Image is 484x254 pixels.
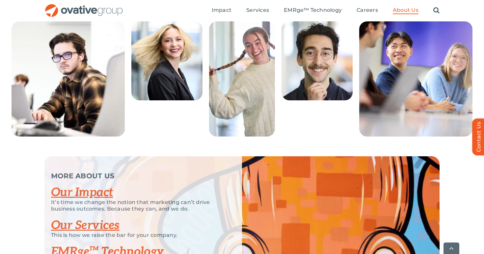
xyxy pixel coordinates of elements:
[433,7,440,14] a: Search
[212,7,231,14] a: Impact
[51,199,226,212] p: It’s time we change the notion that marketing can’t drive business outcomes. Because they can, an...
[131,21,202,100] img: About Us – Bottom Collage 7
[209,21,275,137] img: About Us – Bottom Collage 8
[51,185,113,200] a: Our Impact
[12,21,125,137] img: About Us – Bottom Collage 6
[393,7,418,14] a: About Us
[212,7,231,13] span: Impact
[359,21,472,137] img: About Us – Bottom Collage 1
[284,7,342,13] span: EMRge™ Technology
[357,7,378,14] a: Careers
[44,3,123,10] a: OG_Full_horizontal_RGB
[246,7,269,14] a: Services
[51,218,120,233] a: Our Services
[393,7,418,13] span: About Us
[357,7,378,13] span: Careers
[282,21,353,100] img: About Us – Bottom Collage 9
[51,173,226,179] p: MORE ABOUT US
[246,7,269,13] span: Services
[284,7,342,14] a: EMRge™ Technology
[51,232,226,239] p: This is how we raise the bar for your company.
